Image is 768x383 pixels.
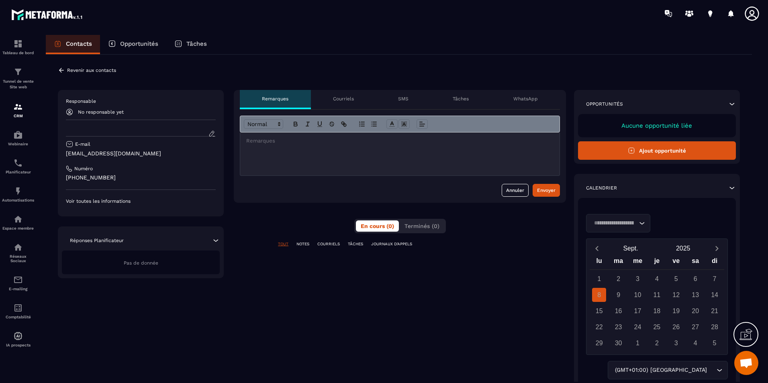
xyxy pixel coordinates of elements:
[688,336,703,350] div: 4
[688,304,703,318] div: 20
[66,174,216,181] p: [PHONE_NUMBER]
[2,269,34,297] a: emailemailE-mailing
[100,35,166,54] a: Opportunités
[592,288,606,302] div: 8
[74,165,93,172] p: Numéro
[669,304,683,318] div: 19
[356,220,399,232] button: En cours (0)
[75,141,90,147] p: E-mail
[586,185,617,191] p: Calendrier
[2,33,34,61] a: formationformationTableau de bord
[2,236,34,269] a: social-networksocial-networkRéseaux Sociaux
[296,241,309,247] p: NOTES
[688,272,703,286] div: 6
[13,186,23,196] img: automations
[2,254,34,263] p: Réseaux Sociaux
[2,79,34,90] p: Tunnel de vente Site web
[66,98,216,104] p: Responsable
[708,304,722,318] div: 21
[657,241,709,255] button: Open years overlay
[2,226,34,230] p: Espace membre
[66,198,216,204] p: Voir toutes les informations
[2,198,34,202] p: Automatisations
[2,180,34,208] a: automationsautomationsAutomatisations
[361,223,394,229] span: En cours (0)
[2,297,34,325] a: accountantaccountantComptabilité
[2,170,34,174] p: Planificateur
[13,275,23,285] img: email
[13,214,23,224] img: automations
[404,223,439,229] span: Terminés (0)
[348,241,363,247] p: TÂCHES
[608,361,728,379] div: Search for option
[734,351,758,375] div: Ouvrir le chat
[120,40,158,47] p: Opportunités
[13,242,23,252] img: social-network
[590,255,724,350] div: Calendar wrapper
[592,336,606,350] div: 29
[46,35,100,54] a: Contacts
[278,241,288,247] p: TOUT
[586,122,728,129] p: Aucune opportunité liée
[708,320,722,334] div: 28
[669,288,683,302] div: 12
[2,114,34,118] p: CRM
[709,243,724,254] button: Next month
[631,272,645,286] div: 3
[13,331,23,341] img: automations
[592,304,606,318] div: 15
[650,320,664,334] div: 25
[592,320,606,334] div: 22
[611,288,625,302] div: 9
[708,272,722,286] div: 7
[67,67,116,73] p: Revenir aux contacts
[333,96,354,102] p: Courriels
[13,102,23,112] img: formation
[591,219,637,228] input: Search for option
[66,150,216,157] p: [EMAIL_ADDRESS][DOMAIN_NAME]
[611,272,625,286] div: 2
[13,130,23,140] img: automations
[650,288,664,302] div: 11
[186,40,207,47] p: Tâches
[13,67,23,77] img: formation
[2,208,34,236] a: automationsautomationsEspace membre
[647,255,666,269] div: je
[709,366,715,375] input: Search for option
[592,272,606,286] div: 1
[708,288,722,302] div: 14
[11,7,84,22] img: logo
[650,272,664,286] div: 4
[590,255,609,269] div: lu
[533,184,560,197] button: Envoyer
[262,96,288,102] p: Remarques
[513,96,538,102] p: WhatsApp
[611,320,625,334] div: 23
[609,255,628,269] div: ma
[590,243,605,254] button: Previous month
[686,255,705,269] div: sa
[13,39,23,49] img: formation
[631,320,645,334] div: 24
[611,336,625,350] div: 30
[666,255,686,269] div: ve
[371,241,412,247] p: JOURNAUX D'APPELS
[70,237,124,244] p: Réponses Planificateur
[400,220,444,232] button: Terminés (0)
[2,124,34,152] a: automationsautomationsWebinaire
[631,288,645,302] div: 10
[605,241,657,255] button: Open months overlay
[2,51,34,55] p: Tableau de bord
[2,315,34,319] p: Comptabilité
[13,303,23,313] img: accountant
[669,320,683,334] div: 26
[650,336,664,350] div: 2
[586,214,650,232] div: Search for option
[2,96,34,124] a: formationformationCRM
[613,366,709,375] span: (GMT+01:00) [GEOGRAPHIC_DATA]
[66,40,92,47] p: Contacts
[317,241,340,247] p: COURRIELS
[2,142,34,146] p: Webinaire
[669,336,683,350] div: 3
[13,158,23,168] img: scheduler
